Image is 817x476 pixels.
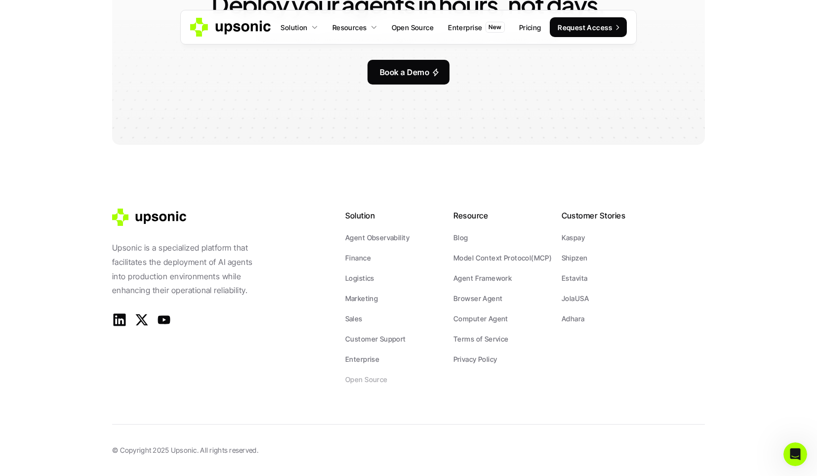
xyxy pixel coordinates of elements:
p: Marketing [345,293,378,303]
iframe: Intercom live chat [783,442,807,466]
a: Finance [345,253,453,263]
p: Solution [281,22,307,33]
a: Customer Support [345,334,453,344]
p: Customer Support [345,334,406,344]
p: Finance [345,253,371,263]
p: © Copyright 2025 Upsonic. All rights reserved. [112,444,258,456]
a: Open Source [386,18,440,36]
a: Browser Agent [453,293,562,303]
p: Browser Agent [453,293,502,303]
p: Sales [345,313,363,324]
p: Logistics [345,273,374,283]
p: Terms of Service [453,334,509,344]
a: Shipzen [562,253,670,263]
p: Estavita [562,273,587,283]
p: Pricing [519,22,541,33]
a: Agent Observability [345,232,453,243]
a: Model Context Protocol(MCP) [453,253,562,263]
p: Adhara [562,313,585,324]
p: Model Context Protocol(MCP) [453,253,552,263]
a: Privacy Policy [453,354,562,364]
p: Enterprise [345,354,379,364]
a: Enterprise [345,354,453,364]
a: Computer Agent [453,313,562,324]
p: Resource [453,209,562,223]
a: Open Source [345,374,453,385]
p: Privacy Policy [453,354,497,364]
a: Book a Demo [368,60,449,85]
a: Logistics [345,273,453,283]
a: Blog [453,232,562,243]
p: Open Source [392,22,434,33]
p: New [489,24,501,31]
p: Solution [345,209,453,223]
p: JolaUSA [562,293,589,303]
p: Open Source [345,374,388,385]
p: Enterprise [448,22,482,33]
p: Agent Observability [345,232,409,243]
a: JolaUSA [562,293,670,303]
a: Terms of Service [453,334,562,344]
a: Estavita [562,273,670,283]
a: Agent Framework [453,273,562,283]
p: Kaspay [562,232,585,243]
a: Pricing [513,18,547,36]
p: Customer Stories [562,209,670,223]
p: Agent Framework [453,273,512,283]
a: Sales [345,313,453,324]
p: Book a Demo [380,65,429,80]
p: Blog [453,232,468,243]
a: Kaspay [562,232,670,243]
a: Adhara [562,313,670,324]
a: EnterpriseNew [442,18,511,36]
p: Computer Agent [453,313,508,324]
a: Marketing [345,293,453,303]
a: Solution [275,18,324,36]
p: Request Access [558,22,612,33]
p: Shipzen [562,253,588,263]
p: Resources [332,22,367,33]
a: Request Access [550,17,627,37]
p: Upsonic is a specialized platform that facilitates the deployment of AI agents into production en... [112,241,260,298]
